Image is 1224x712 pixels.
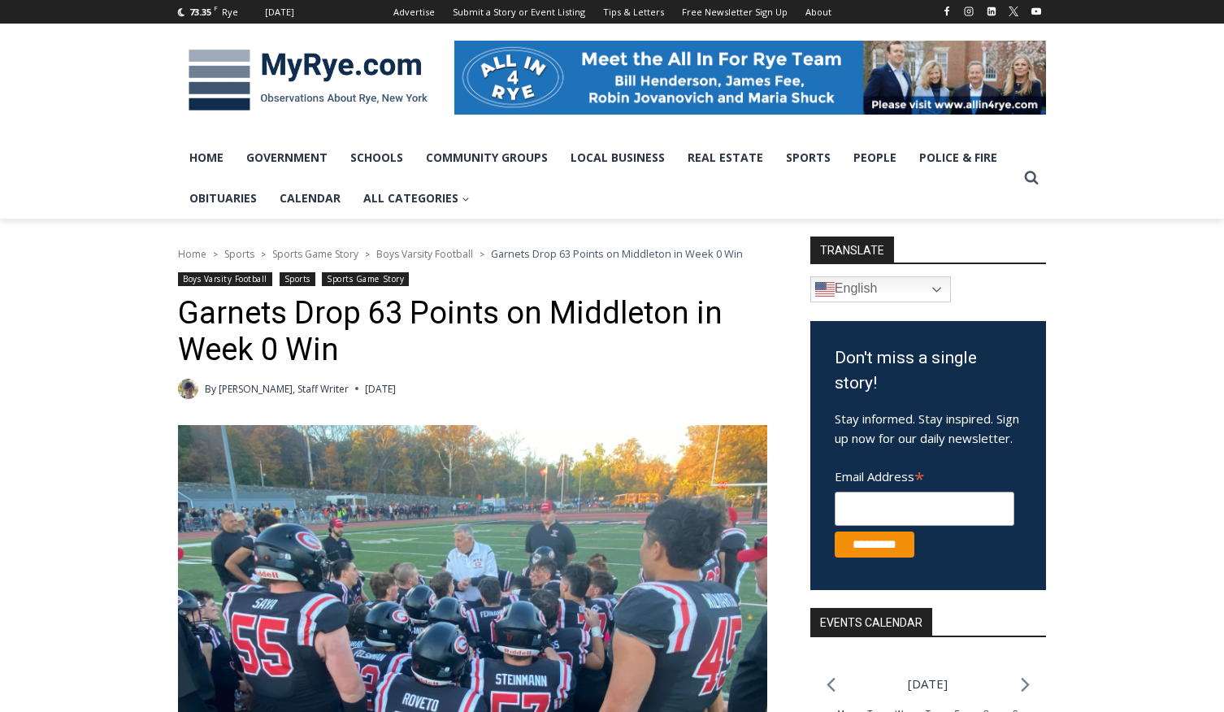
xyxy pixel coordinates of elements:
h3: Don't miss a single story! [835,345,1022,397]
a: Government [235,137,339,178]
p: Stay informed. Stay inspired. Sign up now for our daily newsletter. [835,409,1022,448]
span: > [365,249,370,260]
a: People [842,137,908,178]
a: X [1004,2,1023,21]
a: Instagram [959,2,979,21]
a: Next month [1021,677,1030,692]
a: Schools [339,137,415,178]
a: Sports Game Story [322,272,409,286]
span: 73.35 [189,6,211,18]
a: Author image [178,379,198,399]
a: Home [178,137,235,178]
a: YouTube [1027,2,1046,21]
a: Police & Fire [908,137,1009,178]
a: Calendar [268,178,352,219]
time: [DATE] [365,381,396,397]
span: All Categories [363,189,470,207]
span: F [214,3,218,12]
div: [DATE] [265,5,294,20]
a: Linkedin [982,2,1001,21]
a: English [810,276,951,302]
a: Real Estate [676,137,775,178]
a: Boys Varsity Football [178,272,272,286]
a: Boys Varsity Football [376,247,473,261]
img: en [815,280,835,299]
nav: Breadcrumbs [178,245,767,262]
img: MyRye.com [178,38,438,123]
span: Garnets Drop 63 Points on Middleton in Week 0 Win [491,246,743,261]
li: [DATE] [908,673,948,695]
div: Rye [222,5,238,20]
a: [PERSON_NAME], Staff Writer [219,382,349,396]
strong: TRANSLATE [810,237,894,263]
a: Community Groups [415,137,559,178]
a: Sports [280,272,315,286]
span: > [480,249,484,260]
a: Facebook [937,2,957,21]
img: (PHOTO: MyRye.com 2024 Head Intern, Editor and now Staff Writer Charlie Morris. Contributed.)Char... [178,379,198,399]
a: Obituaries [178,178,268,219]
a: Sports [224,247,254,261]
a: Local Business [559,137,676,178]
button: View Search Form [1017,163,1046,193]
span: > [213,249,218,260]
h1: Garnets Drop 63 Points on Middleton in Week 0 Win [178,295,767,369]
nav: Primary Navigation [178,137,1017,219]
a: Previous month [827,677,836,692]
h2: Events Calendar [810,608,932,636]
span: By [205,381,216,397]
a: Sports Game Story [272,247,358,261]
img: All in for Rye [454,41,1046,114]
label: Email Address [835,460,1014,489]
a: Home [178,247,206,261]
a: Sports [775,137,842,178]
span: > [261,249,266,260]
a: All Categories [352,178,481,219]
